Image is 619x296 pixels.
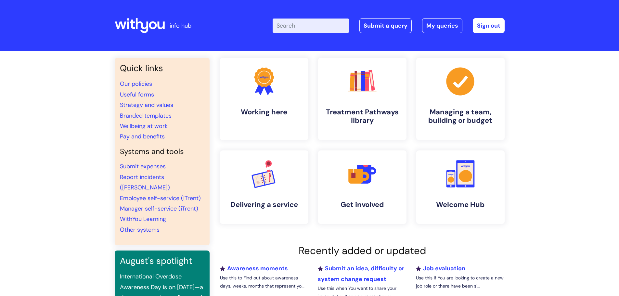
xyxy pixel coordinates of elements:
[120,122,168,130] a: Wellbeing at work
[225,200,303,209] h4: Delivering a service
[120,63,204,73] h3: Quick links
[220,150,308,224] a: Delivering a service
[421,108,499,125] h4: Managing a team, building or budget
[416,274,504,290] p: Use this if You are looking to create a new job role or there have been si...
[323,108,401,125] h4: Treatment Pathways library
[473,18,505,33] a: Sign out
[318,58,406,140] a: Treatment Pathways library
[416,150,505,224] a: Welcome Hub
[416,264,465,272] a: Job evaluation
[120,215,166,223] a: WithYou Learning
[416,58,505,140] a: Managing a team, building or budget
[170,20,191,31] p: info hub
[273,19,349,33] input: Search
[225,108,303,116] h4: Working here
[422,18,462,33] a: My queries
[220,58,308,140] a: Working here
[120,256,204,266] h3: August's spotlight
[421,200,499,209] h4: Welcome Hub
[120,226,160,234] a: Other systems
[273,18,505,33] div: | -
[120,91,154,98] a: Useful forms
[220,245,505,257] h2: Recently added or updated
[120,205,198,212] a: Manager self-service (iTrent)
[120,194,201,202] a: Employee self-service (iTrent)
[120,80,152,88] a: Our policies
[220,264,288,272] a: Awareness moments
[120,162,166,170] a: Submit expenses
[120,133,165,140] a: Pay and benefits
[318,264,404,283] a: Submit an idea, difficulty or system change request
[323,200,401,209] h4: Get involved
[318,150,406,224] a: Get involved
[120,112,172,120] a: Branded templates
[120,101,173,109] a: Strategy and values
[359,18,412,33] a: Submit a query
[120,147,204,156] h4: Systems and tools
[120,173,170,191] a: Report incidents ([PERSON_NAME])
[220,274,308,290] p: Use this to Find out about awareness days, weeks, months that represent yo...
